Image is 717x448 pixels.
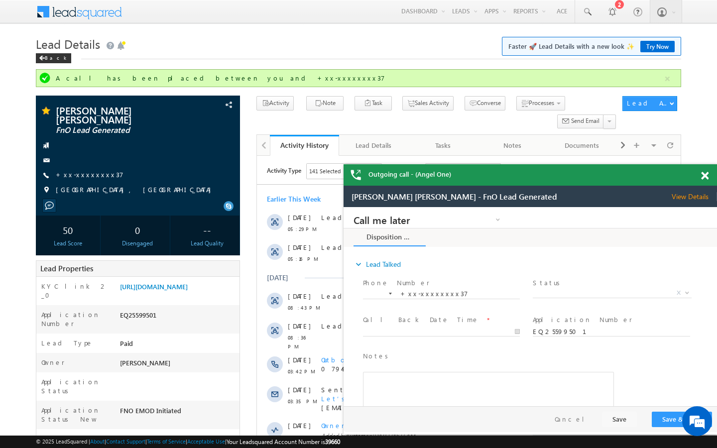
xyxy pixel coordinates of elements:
span: [DATE] [31,325,53,334]
button: Lead Actions [622,96,677,111]
div: Lead Details [347,139,400,151]
span: [DATE] [31,57,53,66]
label: Notes [19,144,48,154]
textarea: Type your message and hit 'Enter' [13,92,182,298]
button: Send Email [557,114,604,129]
span: [PERSON_NAME] [PERSON_NAME] - FnO Lead Generated [8,6,214,15]
label: Lead Type [41,338,93,347]
span: System [90,276,108,284]
a: Notes [478,135,548,156]
span: 03:35 PM [31,241,61,250]
div: 141 Selected [52,11,84,20]
div: Earlier This Week [10,39,64,48]
span: FnO Activation Owner Assigned [197,265,359,274]
span: [GEOGRAPHIC_DATA], [GEOGRAPHIC_DATA] [56,185,216,195]
span: Lead Capture: [64,57,132,66]
div: 50 [38,221,98,239]
span: details [140,166,186,174]
span: Lead Capture: [64,166,132,174]
div: Sales Activity,Email Bounced,Email Link Clicked,Email Marked Spam,Email Opened & 136 more.. [50,8,124,23]
span: Owner Assignment Date [64,265,189,274]
span: Outbound Call [64,200,151,208]
span: Call me later [10,8,137,17]
a: expand_moreLead Talked [10,48,57,66]
div: Disengaged [108,239,167,248]
span: 09:23 AM [31,277,61,286]
div: Paid [118,338,239,352]
span: Lead Properties [40,263,93,273]
img: d_60004797649_company_0_60004797649 [17,52,42,65]
span: Lead Owner changed from to by through . [64,325,291,342]
div: Lead Actions [627,99,669,108]
em: Start Chat [135,307,181,320]
div: Chat with us now [52,52,167,65]
span: details [140,57,186,66]
span: Faster 🚀 Lead Details with a new look ✨ [508,41,675,51]
span: Added by on [64,276,374,285]
button: Converse [465,96,505,111]
div: Back [36,53,71,63]
span: [PERSON_NAME] [120,358,170,367]
div: . [64,355,374,364]
a: Acceptable Use [187,438,225,445]
button: Note [306,96,344,111]
span: 08:43 PM [31,147,61,156]
div: A call has been placed between you and +xx-xxxxxxxx37 [56,74,663,83]
div: Lead Quality [178,239,237,248]
span: Was called by [PERSON_NAME] through 07949106827 (Angel+One). Duration:56 seconds. [64,200,362,217]
span: [DATE] 09:23 AM [115,276,158,284]
div: 0 [108,221,167,239]
div: All Time [171,11,191,20]
label: Status [189,71,220,81]
span: details [140,136,186,144]
span: Lead Details [36,36,100,52]
label: Application Status New [41,406,110,424]
span: Lead Capture: [64,87,132,96]
span: [DATE] [31,166,53,175]
i: expand_more [10,52,20,62]
span: 05:29 PM [31,69,61,78]
span: [DATE] [31,200,53,209]
label: Call Back Date Time [19,108,135,117]
a: Terms of Service [147,438,186,445]
a: Documents [548,135,617,156]
div: EQ25599501 [118,310,239,324]
div: [DATE] [10,117,42,126]
span: FnO Lead Generated [64,295,297,313]
span: details [140,87,186,96]
div: . [64,136,374,145]
button: Processes [516,96,565,111]
div: . [64,166,374,175]
span: Time [150,7,163,22]
label: Application Number [41,310,110,328]
div: Notes [486,139,539,151]
span: Lead Capture: [64,355,132,363]
span: [DATE] [31,136,53,145]
a: Lead Details [339,135,409,156]
div: Lead Score [38,239,98,248]
div: Minimize live chat window [163,5,187,29]
div: Tasks [417,139,470,151]
span: +50 [394,204,409,216]
span: [PERSON_NAME] [119,334,170,342]
a: Activity History [270,135,340,156]
span: Send Email [571,116,599,125]
a: Call me later [10,7,159,18]
span: FnO Lead Generated [56,125,182,135]
span: 39660 [325,438,340,446]
span: System [87,334,109,342]
button: Task [355,96,392,111]
div: Activity History [277,140,332,150]
label: Owner [41,358,65,367]
div: . [64,87,374,96]
div: Email ID Verified [118,434,239,448]
label: Application Number [189,108,289,117]
a: Try Now [640,41,675,52]
a: Tasks [409,135,478,156]
span: [DATE] [31,265,53,274]
span: Lead Stage changed from to by through [64,295,297,313]
button: Sales Activity [402,96,454,111]
span: Show More [190,388,243,408]
span: [DATE] [31,355,53,364]
span: Code Generated [209,295,258,304]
